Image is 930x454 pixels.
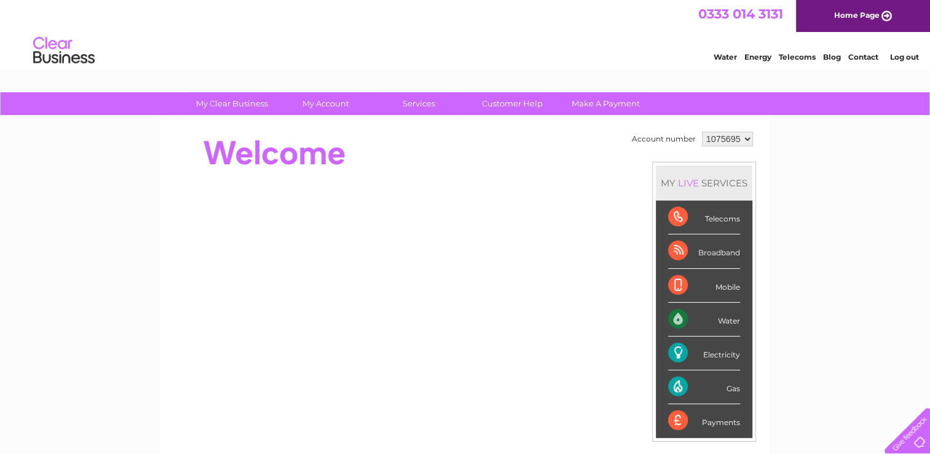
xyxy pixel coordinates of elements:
[668,337,740,370] div: Electricity
[629,129,699,149] td: Account number
[779,52,816,62] a: Telecoms
[555,92,656,115] a: Make A Payment
[823,52,841,62] a: Blog
[462,92,563,115] a: Customer Help
[668,370,740,404] div: Gas
[714,52,737,62] a: Water
[656,165,752,201] div: MY SERVICES
[668,234,740,268] div: Broadband
[181,92,283,115] a: My Clear Business
[698,6,783,22] a: 0333 014 3131
[668,269,740,303] div: Mobile
[668,404,740,437] div: Payments
[744,52,771,62] a: Energy
[676,177,701,189] div: LIVE
[889,52,918,62] a: Log out
[668,303,740,337] div: Water
[275,92,376,115] a: My Account
[33,32,95,70] img: logo.png
[668,201,740,234] div: Telecoms
[368,92,470,115] a: Services
[848,52,878,62] a: Contact
[175,7,756,60] div: Clear Business is a trading name of Verastar Limited (registered in [GEOGRAPHIC_DATA] No. 3667643...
